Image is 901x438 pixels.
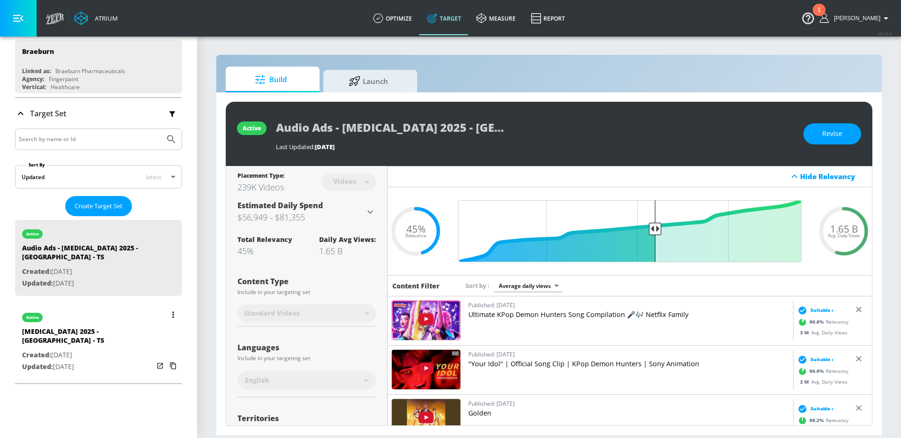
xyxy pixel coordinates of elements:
[49,75,78,83] div: Fingerpaint
[822,128,842,140] span: Revise
[245,376,269,385] span: English
[468,349,789,391] a: Published: [DATE]"Your Idol" | Official Song Clip | KPop Demon Hunters | Sony Animation
[237,289,376,295] div: Include in your targeting set
[795,364,848,378] div: Relevancy
[237,278,376,285] div: Content Type
[810,307,833,314] span: Suitable ›
[468,300,789,310] p: Published: [DATE]
[237,245,292,257] div: 45%
[392,281,440,290] h6: Content Filter
[468,399,789,408] p: Published: [DATE]
[22,279,53,287] span: Updated:
[468,310,789,319] p: Ultimate KPop Demon Hunters Song Compilation 🎤🎶 Netflix Family
[392,350,460,389] img: cWppAbqm9I8
[276,143,794,151] div: Last Updated:
[795,378,848,385] div: Avg. Daily Views
[237,344,376,351] div: Languages
[366,1,420,35] a: optimize
[809,417,826,424] span: 99.2 %
[795,413,848,427] div: Relevancy
[800,329,811,335] span: 3 M
[15,40,182,93] div: BraeburnLinked as:Braeburn PharmaceuticalsAgency:FingerpaintVertical:Healthcare
[453,200,806,262] input: Final Threshold
[167,359,180,372] button: Copy Targeting Set Link
[795,5,821,31] button: Open Resource Center, 1 new notification
[26,232,39,236] div: active
[153,359,167,372] button: Open in new window
[22,83,46,91] div: Vertical:
[237,200,376,224] div: Estimated Daily Spend$56,949 - $81,355
[15,220,182,296] div: activeAudio Ads - [MEDICAL_DATA] 2025 - [GEOGRAPHIC_DATA] - TSCreated:[DATE]Updated:[DATE]
[22,243,153,266] div: Audio Ads - [MEDICAL_DATA] 2025 - [GEOGRAPHIC_DATA] - TS
[244,309,300,318] span: Standard Videos
[22,266,153,278] p: [DATE]
[795,355,833,364] div: Suitable ›
[235,68,306,91] span: Build
[878,31,892,36] span: v 4.25.4
[74,11,118,25] a: Atrium
[820,13,892,24] button: [PERSON_NAME]
[22,349,153,361] p: [DATE]
[830,224,858,234] span: 1.65 B
[237,211,365,224] h3: $56,949 - $81,355
[795,315,848,329] div: Relevancy
[800,378,811,385] span: 2 M
[803,123,861,144] button: Revise
[319,235,376,244] div: Daily Avg Views:
[22,327,153,349] div: [MEDICAL_DATA] 2025 - [GEOGRAPHIC_DATA] - TS
[22,361,153,373] p: [DATE]
[468,359,789,369] p: "Your Idol" | Official Song Clip | KPop Demon Hunters | Sony Animation
[243,124,261,132] div: active
[26,315,39,320] div: active
[405,234,426,238] span: Relevance
[91,14,118,23] div: Atrium
[237,355,376,361] div: Include in your targeting set
[315,143,335,151] span: [DATE]
[319,245,376,257] div: 1.65 B
[830,15,880,22] span: login as: anthony.rios@zefr.com
[817,10,821,22] div: 1
[388,166,872,187] div: Hide Relevancy
[15,303,182,379] div: active[MEDICAL_DATA] 2025 - [GEOGRAPHIC_DATA] - TSCreated:[DATE]Updated:[DATE]
[333,70,404,92] span: Launch
[146,173,161,181] span: latest
[237,172,284,181] div: Placement Type:
[800,172,867,181] div: Hide Relevancy
[22,278,153,289] p: [DATE]
[420,1,469,35] a: Target
[22,267,51,276] span: Created:
[237,200,323,211] span: Estimated Daily Spend
[468,300,789,341] a: Published: [DATE]Ultimate KPop Demon Hunters Song Compilation 🎤🎶 Netflix Family
[466,281,489,290] span: Sort by
[795,404,833,413] div: Suitable ›
[392,301,460,340] img: oDSEGkT6J-0
[22,67,51,75] div: Linked as:
[810,356,833,363] span: Suitable ›
[328,177,361,185] div: Videos
[406,224,426,234] span: 45%
[237,235,292,244] div: Total Relevancy
[19,133,161,145] input: Search by name or Id
[828,234,860,238] span: Avg. Daily Views
[237,371,376,390] div: English
[494,279,562,292] div: Average daily views
[809,318,826,325] span: 90.6 %
[75,201,122,211] span: Create Target Set
[22,47,54,56] div: Braeburn
[468,349,789,359] p: Published: [DATE]
[468,399,789,430] a: Published: [DATE]Golden
[55,67,125,75] div: Braeburn Pharmaceuticals
[51,83,80,91] div: Healthcare
[22,173,45,181] div: Updated
[30,108,66,119] p: Target Set
[810,405,833,412] span: Suitable ›
[27,162,47,168] label: Sort By
[65,196,132,216] button: Create Target Set
[15,216,182,383] nav: list of Target Set
[237,181,284,193] div: 239K Videos
[809,368,826,375] span: 90.6 %
[15,98,182,129] div: Target Set
[795,305,833,315] div: Suitable ›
